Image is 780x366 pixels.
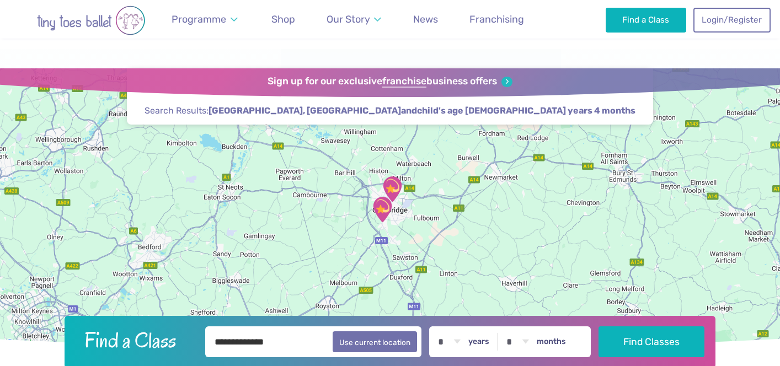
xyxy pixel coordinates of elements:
span: child's age [DEMOGRAPHIC_DATA] years 4 months [417,105,635,117]
label: months [537,337,566,347]
span: Franchising [469,13,524,25]
a: News [408,7,443,32]
button: Find Classes [599,326,705,357]
h2: Find a Class [76,326,198,354]
span: News [413,13,438,25]
label: years [468,337,489,347]
span: Shop [271,13,295,25]
a: Franchising [464,7,529,32]
strong: franchise [382,76,426,88]
strong: and [209,105,635,116]
a: Shop [266,7,300,32]
span: Our Story [327,13,370,25]
button: Use current location [333,331,417,352]
div: St Matthew's Church [378,175,406,203]
img: Google [3,337,39,351]
a: Open this area in Google Maps (opens a new window) [3,337,39,351]
a: Sign up for our exclusivefranchisebusiness offers [268,76,512,88]
span: Programme [172,13,226,25]
img: tiny toes ballet [14,6,168,35]
a: Login/Register [693,8,771,32]
a: Programme [167,7,243,32]
a: Our Story [322,7,387,32]
div: Trumpington Village Hall [368,196,396,223]
span: [GEOGRAPHIC_DATA], [GEOGRAPHIC_DATA] [209,105,401,117]
a: Find a Class [606,8,687,32]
